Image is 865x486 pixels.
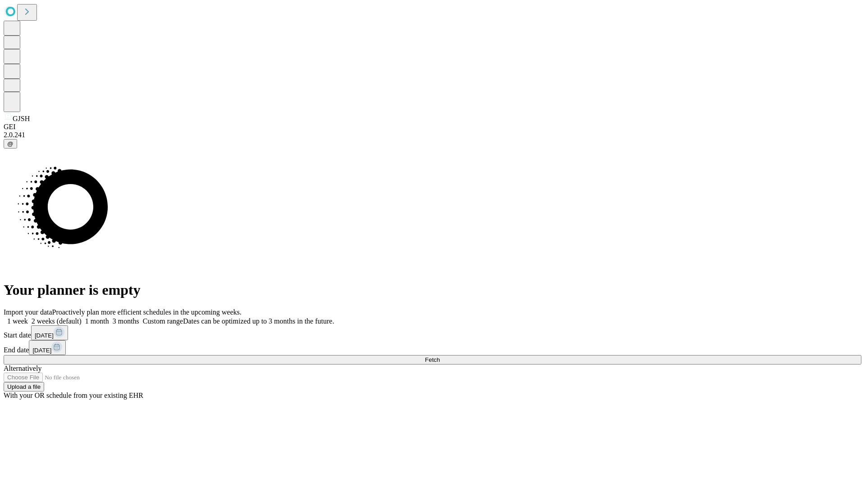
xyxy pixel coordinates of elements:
div: 2.0.241 [4,131,861,139]
div: Start date [4,325,861,340]
h1: Your planner is empty [4,282,861,298]
span: With your OR schedule from your existing EHR [4,391,143,399]
span: [DATE] [35,332,54,339]
span: 2 weeks (default) [32,317,82,325]
span: Custom range [143,317,183,325]
button: @ [4,139,17,148]
span: Proactively plan more efficient schedules in the upcoming weeks. [52,308,241,316]
div: GEI [4,123,861,131]
span: 1 month [85,317,109,325]
span: GJSH [13,115,30,122]
span: 3 months [113,317,139,325]
span: [DATE] [32,347,51,354]
span: Alternatively [4,364,41,372]
button: [DATE] [31,325,68,340]
span: Import your data [4,308,52,316]
div: End date [4,340,861,355]
span: Fetch [425,356,440,363]
button: [DATE] [29,340,66,355]
span: 1 week [7,317,28,325]
span: Dates can be optimized up to 3 months in the future. [183,317,334,325]
button: Upload a file [4,382,44,391]
span: @ [7,140,14,147]
button: Fetch [4,355,861,364]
